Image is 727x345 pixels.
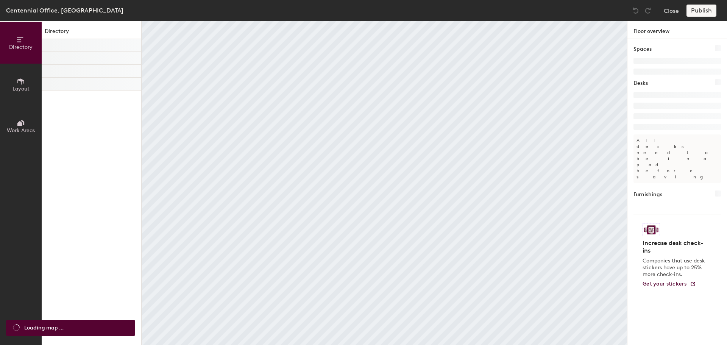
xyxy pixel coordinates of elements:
h1: Floor overview [627,21,727,39]
span: Directory [9,44,33,50]
h1: Spaces [633,45,652,53]
canvas: Map [142,21,627,345]
button: Close [664,5,679,17]
h1: Furnishings [633,190,662,199]
span: Loading map ... [24,324,64,332]
span: Work Areas [7,127,35,134]
h1: Directory [42,27,141,39]
img: Sticker logo [643,223,660,236]
a: Get your stickers [643,281,696,287]
img: Redo [644,7,652,14]
span: Get your stickers [643,281,687,287]
img: Undo [632,7,640,14]
h1: Desks [633,79,648,87]
span: Layout [12,86,30,92]
p: All desks need to be in a pod before saving [633,134,721,183]
div: Centennial Office, [GEOGRAPHIC_DATA] [6,6,123,15]
p: Companies that use desk stickers have up to 25% more check-ins. [643,258,707,278]
h4: Increase desk check-ins [643,239,707,254]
